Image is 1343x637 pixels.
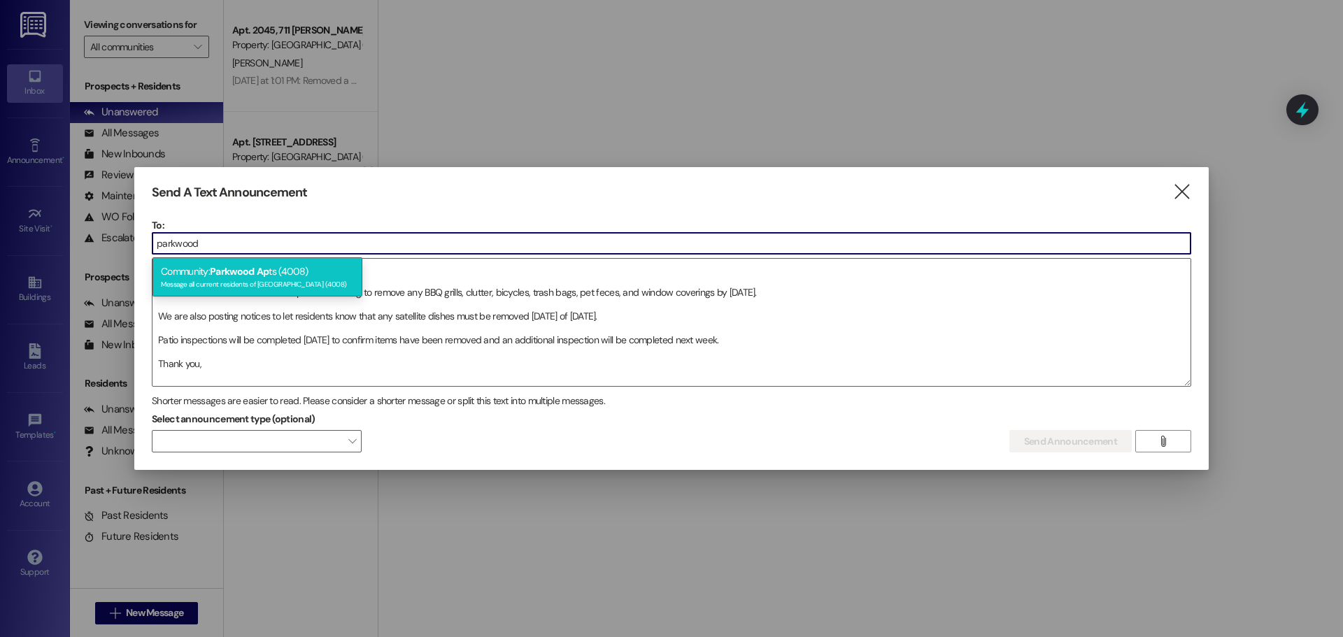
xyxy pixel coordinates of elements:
[1158,436,1168,447] i: 
[152,259,1191,386] textarea: Good afternoon all residents, Lease violation notices have been posted advising to remove any BBQ...
[152,233,1191,254] input: Type to select the units, buildings, or communities you want to message. (e.g. 'Unit 1A', 'Buildi...
[257,265,269,278] span: Ap
[161,277,354,289] div: Message all current residents of [GEOGRAPHIC_DATA] (4008)
[1009,430,1132,452] button: Send Announcement
[152,394,1191,408] div: Shorter messages are easier to read. Please consider a shorter message or split this text into mu...
[210,265,254,278] span: Parkwood
[1172,185,1191,199] i: 
[152,218,1191,232] p: To:
[1024,434,1117,449] span: Send Announcement
[152,185,307,201] h3: Send A Text Announcement
[152,257,362,297] div: Community: ts (4008)
[152,408,315,430] label: Select announcement type (optional)
[152,258,1191,387] div: Good afternoon all residents, Lease violation notices have been posted advising to remove any BBQ...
